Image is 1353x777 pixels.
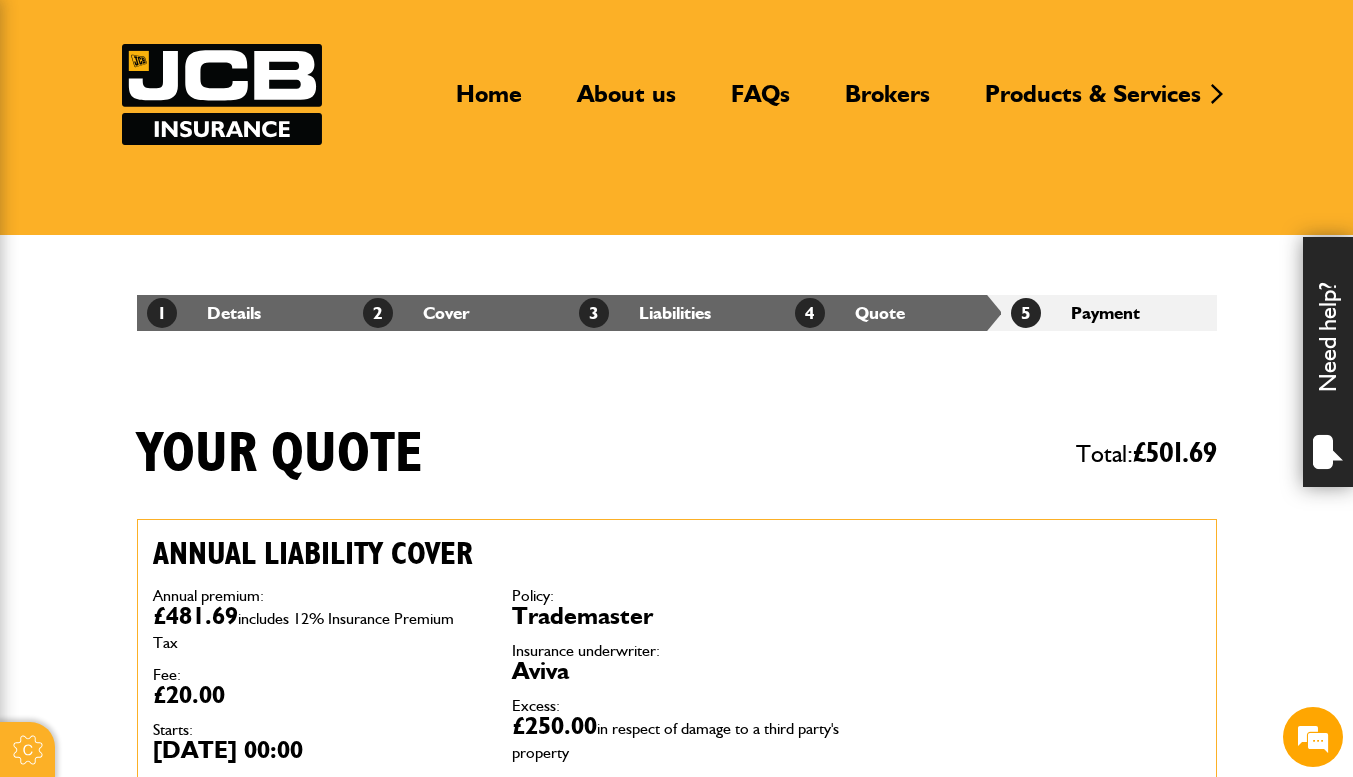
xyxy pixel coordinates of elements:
[363,302,470,323] a: 2Cover
[153,722,482,738] dt: Starts:
[137,421,423,488] h1: Your quote
[512,698,841,714] dt: Excess:
[1001,295,1217,331] li: Payment
[512,714,841,762] dd: £250.00
[716,79,805,125] a: FAQs
[785,295,1001,331] li: Quote
[153,609,454,652] span: includes 12% Insurance Premium Tax
[153,667,482,683] dt: Fee:
[512,604,841,628] dd: Trademaster
[970,79,1216,125] a: Products & Services
[122,44,322,145] img: JCB Insurance Services logo
[512,659,841,683] dd: Aviva
[579,298,609,328] span: 3
[363,298,393,328] span: 2
[153,738,482,762] dd: [DATE] 00:00
[1133,439,1217,468] span: £
[1011,298,1041,328] span: 5
[1146,439,1217,468] span: 501.69
[1303,237,1353,487] div: Need help?
[153,683,482,707] dd: £20.00
[153,604,482,652] dd: £481.69
[562,79,691,125] a: About us
[153,588,482,604] dt: Annual premium:
[441,79,537,125] a: Home
[512,643,841,659] dt: Insurance underwriter:
[147,298,177,328] span: 1
[512,719,839,762] span: in respect of damage to a third party's property
[830,79,945,125] a: Brokers
[795,298,825,328] span: 4
[1076,431,1217,477] span: Total:
[153,535,842,573] h2: Annual liability cover
[512,588,841,604] dt: Policy:
[579,302,711,323] a: 3Liabilities
[122,44,322,145] a: JCB Insurance Services
[147,302,261,323] a: 1Details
